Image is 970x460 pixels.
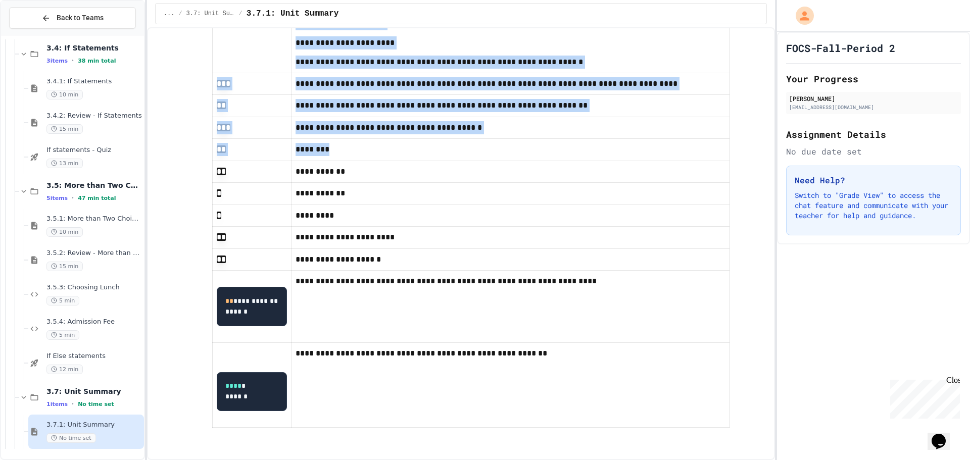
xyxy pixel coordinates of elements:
[186,10,235,18] span: 3.7: Unit Summary
[46,387,142,396] span: 3.7: Unit Summary
[786,72,961,86] h2: Your Progress
[46,318,142,326] span: 3.5.4: Admission Fee
[78,58,116,64] span: 38 min total
[78,401,114,407] span: No time set
[795,190,952,221] p: Switch to "Grade View" to access the chat feature and communicate with your teacher for help and ...
[46,249,142,258] span: 3.5.2: Review - More than Two Choices
[46,124,83,134] span: 15 min
[57,13,104,23] span: Back to Teams
[46,330,79,340] span: 5 min
[886,376,960,419] iframe: chat widget
[786,41,895,55] h1: FOCS-Fall-Period 2
[46,159,83,168] span: 13 min
[46,112,142,120] span: 3.4.2: Review - If Statements
[46,215,142,223] span: 3.5.1: More than Two Choices
[46,283,142,292] span: 3.5.3: Choosing Lunch
[795,174,952,186] h3: Need Help?
[178,10,182,18] span: /
[46,262,83,271] span: 15 min
[46,43,142,53] span: 3.4: If Statements
[785,4,816,27] div: My Account
[786,127,961,141] h2: Assignment Details
[46,401,68,407] span: 1 items
[46,296,79,305] span: 5 min
[72,57,74,65] span: •
[4,4,70,64] div: Chat with us now!Close
[239,10,243,18] span: /
[789,94,958,103] div: [PERSON_NAME]
[72,400,74,408] span: •
[46,146,142,155] span: If statements - Quiz
[46,433,96,443] span: No time set
[78,195,116,201] span: 47 min total
[72,194,74,202] span: •
[46,90,83,99] span: 10 min
[164,10,175,18] span: ...
[46,195,68,201] span: 5 items
[789,104,958,111] div: [EMAIL_ADDRESS][DOMAIN_NAME]
[9,7,136,29] button: Back to Teams
[46,227,83,237] span: 10 min
[46,365,83,374] span: 12 min
[247,8,338,20] span: 3.7.1: Unit Summary
[786,145,961,158] div: No due date set
[46,352,142,361] span: If Else statements
[46,181,142,190] span: 3.5: More than Two Choices
[46,58,68,64] span: 3 items
[46,421,142,429] span: 3.7.1: Unit Summary
[928,420,960,450] iframe: chat widget
[46,77,142,86] span: 3.4.1: If Statements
